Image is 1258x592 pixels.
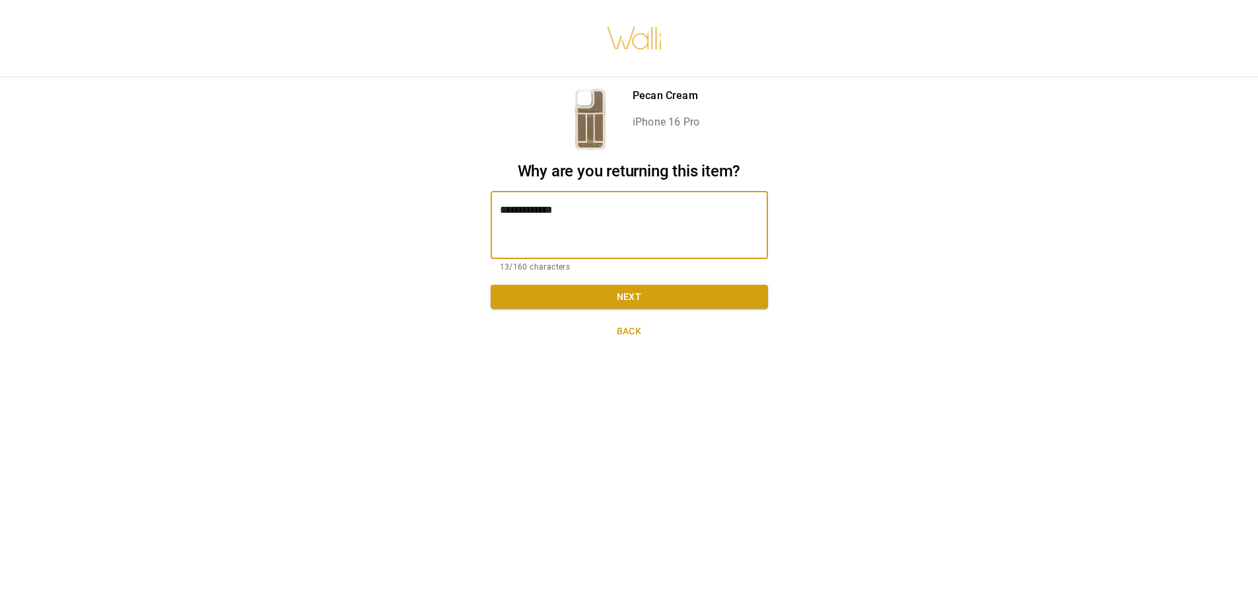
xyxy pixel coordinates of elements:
p: iPhone 16 Pro [633,114,699,130]
img: walli-inc.myshopify.com [606,10,663,67]
button: Next [491,285,768,309]
h2: Why are you returning this item? [491,162,768,181]
p: 13/160 characters [500,261,759,274]
p: Pecan Cream [633,88,699,104]
button: Back [491,319,768,344]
